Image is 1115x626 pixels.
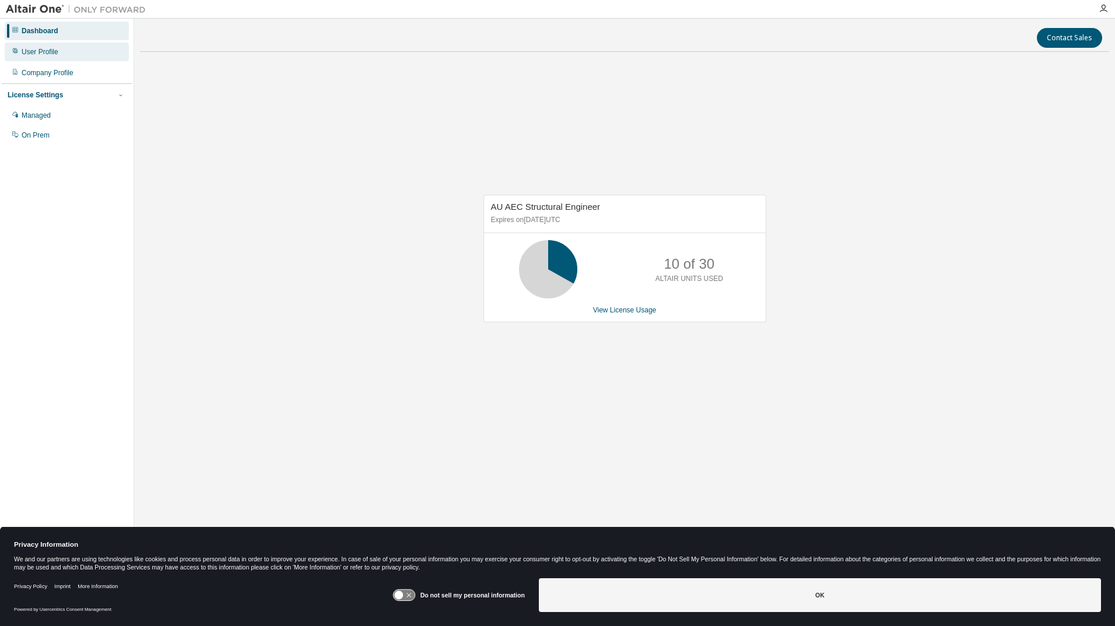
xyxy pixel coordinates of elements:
[22,68,73,78] div: Company Profile
[655,274,723,284] p: ALTAIR UNITS USED
[22,47,58,57] div: User Profile
[593,306,657,314] a: View License Usage
[6,3,152,15] img: Altair One
[491,215,756,225] p: Expires on [DATE] UTC
[22,131,50,140] div: On Prem
[664,254,714,274] p: 10 of 30
[22,111,51,120] div: Managed
[1037,28,1102,48] button: Contact Sales
[22,26,58,36] div: Dashboard
[8,90,63,100] div: License Settings
[491,202,601,212] span: AU AEC Structural Engineer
